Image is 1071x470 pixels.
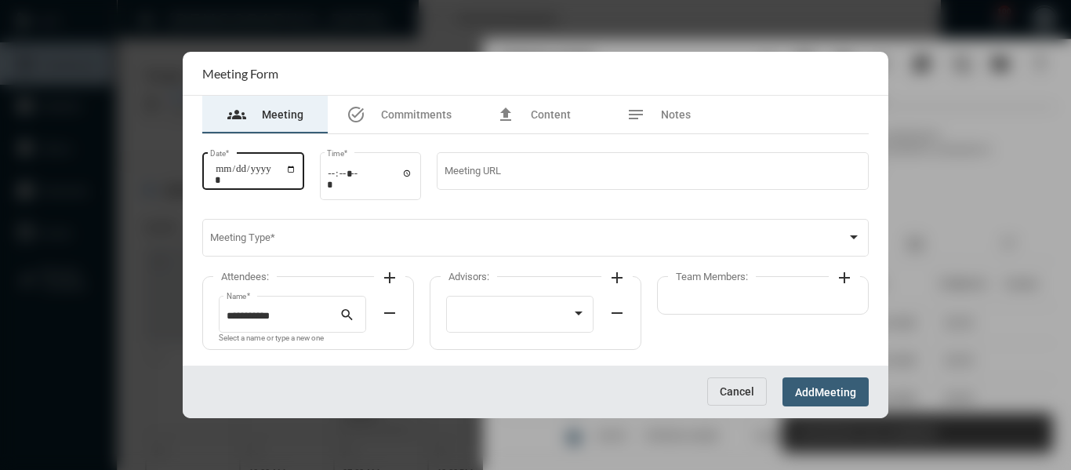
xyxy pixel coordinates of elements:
[496,105,515,124] mat-icon: file_upload
[441,271,497,282] label: Advisors:
[608,268,626,287] mat-icon: add
[380,268,399,287] mat-icon: add
[339,307,358,326] mat-icon: search
[668,271,756,282] label: Team Members:
[202,66,278,81] h2: Meeting Form
[213,271,277,282] label: Attendees:
[531,108,571,121] span: Content
[219,334,324,343] mat-hint: Select a name or type a new one
[380,304,399,322] mat-icon: remove
[795,386,815,399] span: Add
[661,108,691,121] span: Notes
[707,377,767,406] button: Cancel
[227,105,246,124] mat-icon: groups
[381,108,452,121] span: Commitments
[815,386,856,399] span: Meeting
[782,377,869,406] button: AddMeeting
[347,105,365,124] mat-icon: task_alt
[262,108,303,121] span: Meeting
[608,304,626,322] mat-icon: remove
[720,385,754,398] span: Cancel
[626,105,645,124] mat-icon: notes
[835,268,854,287] mat-icon: add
